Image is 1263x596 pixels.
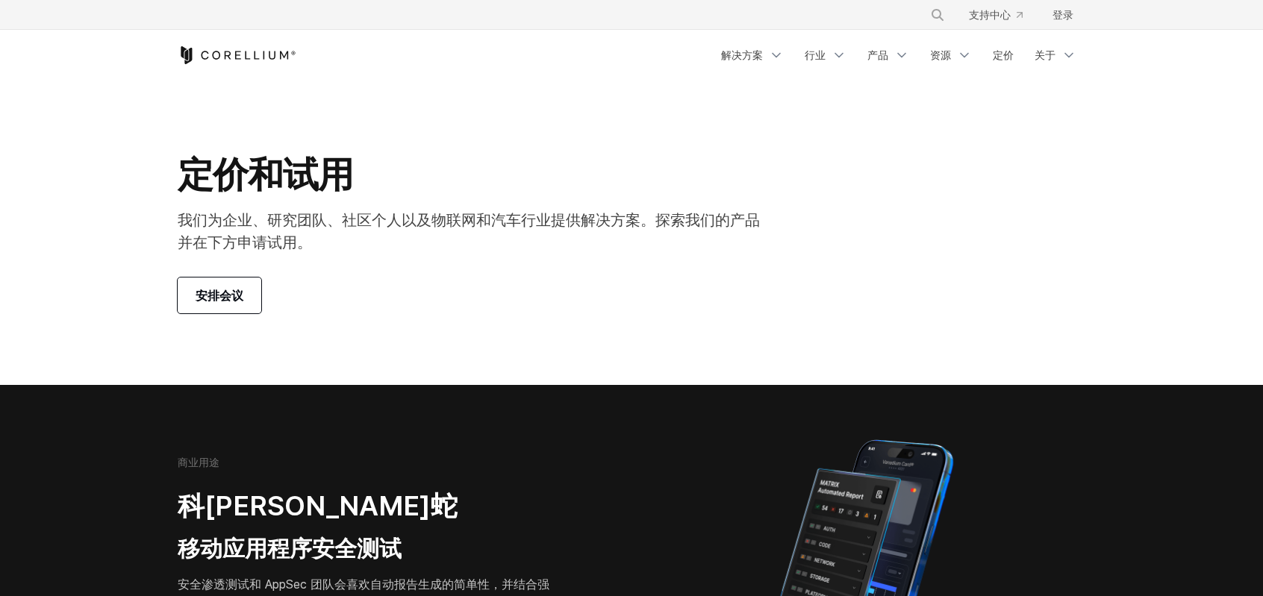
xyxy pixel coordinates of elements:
font: 关于 [1035,48,1055,61]
font: 定价 [993,48,1014,61]
font: 科[PERSON_NAME]蛇 [178,489,458,522]
font: 商业用途 [178,456,219,468]
font: 资源 [930,48,951,61]
font: 我们为企业、研究团队、社区个人以及物联网和汽车行业提供解决方案。探索我们的产品并在下方申请试用。 [178,211,760,251]
font: 定价和试用 [178,152,353,196]
font: 登录 [1052,8,1073,21]
font: 解决方案 [721,48,763,61]
div: 导航菜单 [712,42,1085,69]
div: 导航菜单 [912,1,1085,28]
button: 搜索 [924,1,951,28]
font: 产品 [867,48,888,61]
font: 支持中心 [969,8,1011,21]
font: 安排会议 [196,288,243,303]
a: 科雷利姆之家 [178,46,296,64]
font: 移动应用程序安全测试 [178,535,402,562]
a: 安排会议 [178,277,261,313]
font: 行业 [805,48,826,61]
